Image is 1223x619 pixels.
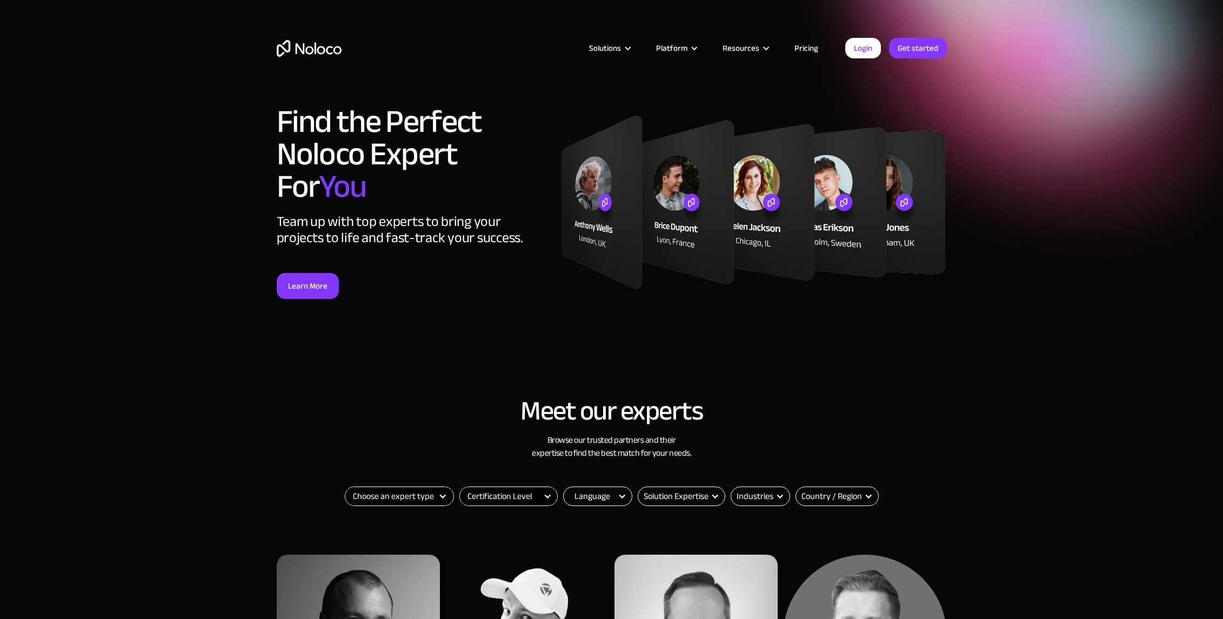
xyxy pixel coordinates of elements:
a: home [277,40,342,57]
h2: Meet our experts [277,396,947,425]
div: Solution Expertise [638,487,725,506]
div: Country / Region [801,490,862,503]
div: Industries [731,487,790,506]
div: Country / Region [796,487,879,506]
h3: Browse our trusted partners and their expertise to find the best match for your needs. [277,434,947,460]
form: Email Form [563,487,632,506]
div: Solutions [576,41,643,55]
div: Language [574,490,610,503]
div: Resources [709,41,781,55]
a: Learn More [277,273,339,299]
div: Platform [643,41,709,55]
div: Industries [737,490,773,503]
a: Get started [889,38,947,58]
div: Team up with top experts to bring your projects to life and fast-track your success. [277,214,550,246]
a: Pricing [781,41,832,55]
span: You [319,156,366,217]
div: Language [563,487,632,506]
div: Solution Expertise [644,490,709,503]
h1: Find the Perfect Noloco Expert For [277,105,550,203]
div: Solutions [589,41,621,55]
form: Filter [345,487,454,506]
div: Resources [723,41,759,55]
form: Email Form [796,487,879,506]
form: Email Form [731,487,790,506]
a: Login [845,38,881,58]
form: Filter [459,487,558,506]
form: Email Form [638,487,725,506]
div: Platform [656,41,687,55]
